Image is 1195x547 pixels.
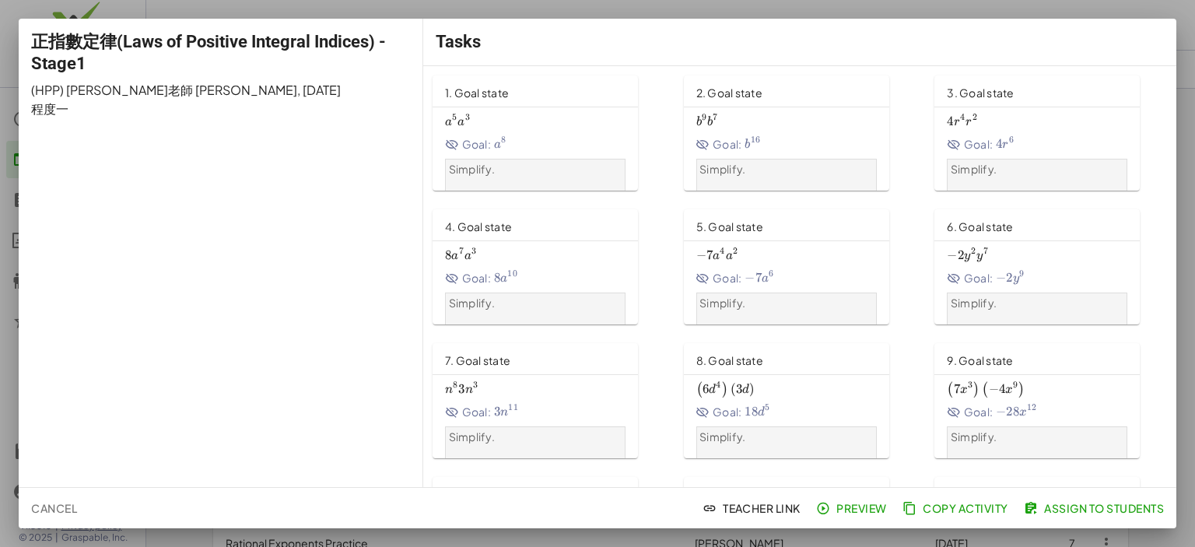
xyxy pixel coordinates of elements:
[971,245,976,256] span: 2
[696,405,710,419] i: Goal State is hidden.
[999,381,1005,397] span: 4
[996,404,1006,419] span: −
[457,116,464,128] span: a
[989,381,999,397] span: −
[813,494,893,522] button: Preview
[696,382,703,398] span: (
[703,381,709,397] span: 6
[501,134,506,145] span: 8
[433,343,665,458] a: 7. Goal stateGoal:Simplify.
[494,139,501,151] span: a
[947,136,993,153] span: Goal:
[947,272,961,286] i: Goal State is hidden.
[445,270,491,286] span: Goal:
[445,86,509,100] span: 1. Goal state
[445,219,512,233] span: 4. Goal state
[31,32,386,73] span: 正指數定律(Laws of Positive Integral Indices) -Stage1
[947,270,993,286] span: Goal:
[996,270,1006,286] span: −
[973,382,979,398] span: )
[982,382,988,398] span: (
[958,247,964,263] span: 2
[1018,382,1025,398] span: )
[906,501,1008,515] span: Copy Activity
[702,111,706,122] span: 9
[1009,134,1014,145] span: 6
[507,268,517,279] span: 10
[451,250,458,262] span: a
[934,75,1167,191] a: 3. Goal stateGoal:Simplify.
[947,86,1014,100] span: 3. Goal state
[762,272,769,285] span: a
[696,136,742,153] span: Goal:
[947,138,961,152] i: Goal State is hidden.
[459,245,464,256] span: 7
[449,430,622,445] p: Simplify.
[769,268,773,279] span: 6
[707,116,713,128] span: b
[751,134,761,145] span: 16
[433,209,665,324] a: 4. Goal stateGoal:Simplify.
[745,404,758,419] span: 18
[960,111,965,122] span: 4
[464,250,471,262] span: a
[745,270,755,286] span: −
[699,494,807,522] button: Teacher Link
[445,384,453,396] span: n
[297,82,341,98] span: , [DATE]
[696,116,702,128] span: b
[755,270,762,286] span: 7
[1005,384,1013,396] span: x
[1006,404,1019,419] span: 28
[706,501,801,515] span: Teacher Link
[684,209,916,324] a: 5. Goal stateGoal:Simplify.
[976,250,983,262] span: y
[31,501,77,515] span: Cancel
[684,75,916,191] a: 2. Goal stateGoal:Simplify.
[954,116,960,128] span: r
[968,379,972,390] span: 3
[765,401,769,412] span: 5
[1021,494,1170,522] button: Assign to Students
[947,404,993,420] span: Goal:
[947,247,957,263] span: −
[1002,139,1008,151] span: r
[983,245,988,256] span: 7
[951,296,1124,311] p: Simplify.
[696,247,706,263] span: −
[500,406,508,419] span: n
[713,250,720,262] span: a
[1027,501,1164,515] span: Assign to Students
[696,86,762,100] span: 2. Goal state
[726,250,733,262] span: a
[1006,270,1012,286] span: 2
[731,381,736,397] span: (
[445,353,510,367] span: 7. Goal state
[947,382,953,398] span: (
[899,494,1015,522] button: Copy Activity
[709,384,716,396] span: d
[684,343,916,458] a: 8. Goal stateGoal:Simplify.
[696,404,742,420] span: Goal:
[445,136,491,153] span: Goal:
[25,494,83,522] button: Cancel
[445,138,459,152] i: Goal State is hidden.
[445,404,491,420] span: Goal:
[947,405,961,419] i: Goal State is hidden.
[445,272,459,286] i: Goal State is hidden.
[433,75,665,191] a: 1. Goal stateGoal:Simplify.
[699,296,873,311] p: Simplify.
[445,405,459,419] i: Goal State is hidden.
[758,406,765,419] span: d
[947,353,1013,367] span: 9. Goal state
[972,111,977,122] span: 2
[1019,268,1024,279] span: 9
[736,381,742,397] span: 3
[742,384,749,396] span: d
[947,219,1013,233] span: 6. Goal state
[31,82,297,98] span: (HPP) [PERSON_NAME]老師 [PERSON_NAME]
[453,379,457,390] span: 8
[494,270,500,286] span: 8
[458,381,464,397] span: 3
